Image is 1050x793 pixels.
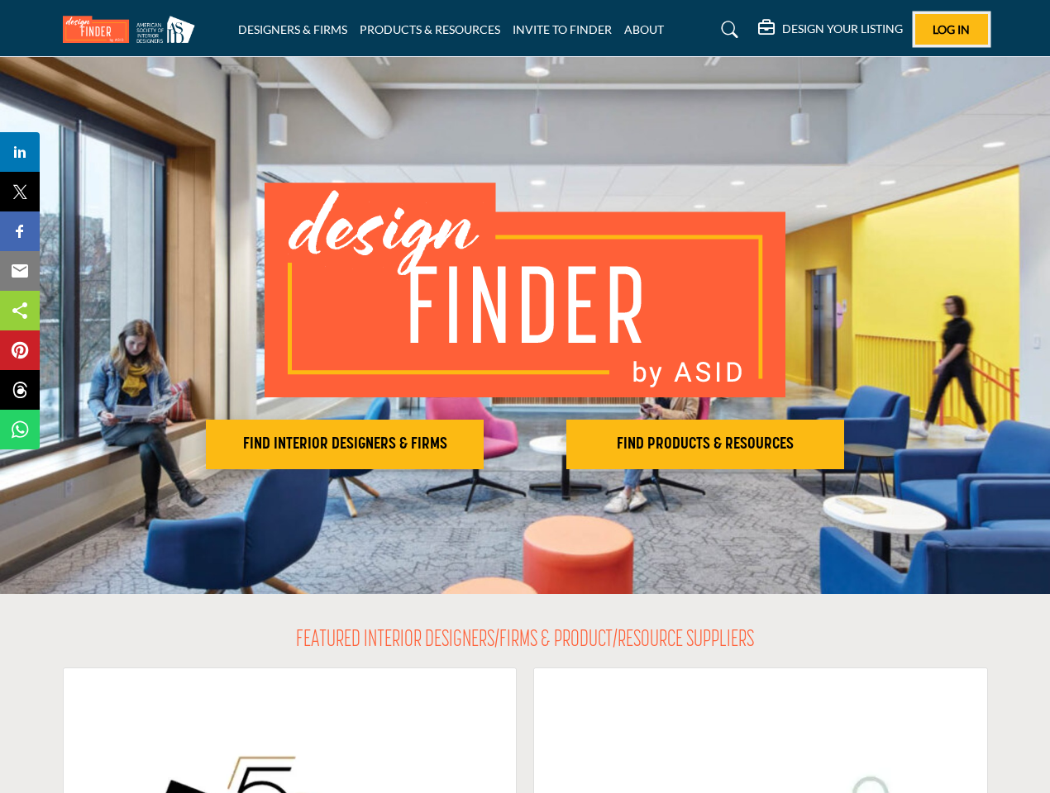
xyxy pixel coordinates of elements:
[758,20,903,40] div: DESIGN YOUR LISTING
[571,434,839,454] h2: FIND PRODUCTS & RESOURCES
[705,17,749,43] a: Search
[63,16,203,43] img: Site Logo
[360,22,500,36] a: PRODUCTS & RESOURCES
[296,627,754,655] h2: FEATURED INTERIOR DESIGNERS/FIRMS & PRODUCT/RESOURCE SUPPLIERS
[933,22,970,36] span: Log In
[782,21,903,36] h5: DESIGN YOUR LISTING
[265,183,785,397] img: image
[513,22,612,36] a: INVITE TO FINDER
[238,22,347,36] a: DESIGNERS & FIRMS
[211,434,479,454] h2: FIND INTERIOR DESIGNERS & FIRMS
[566,420,844,469] button: FIND PRODUCTS & RESOURCES
[624,22,664,36] a: ABOUT
[206,420,484,469] button: FIND INTERIOR DESIGNERS & FIRMS
[915,14,988,45] button: Log In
